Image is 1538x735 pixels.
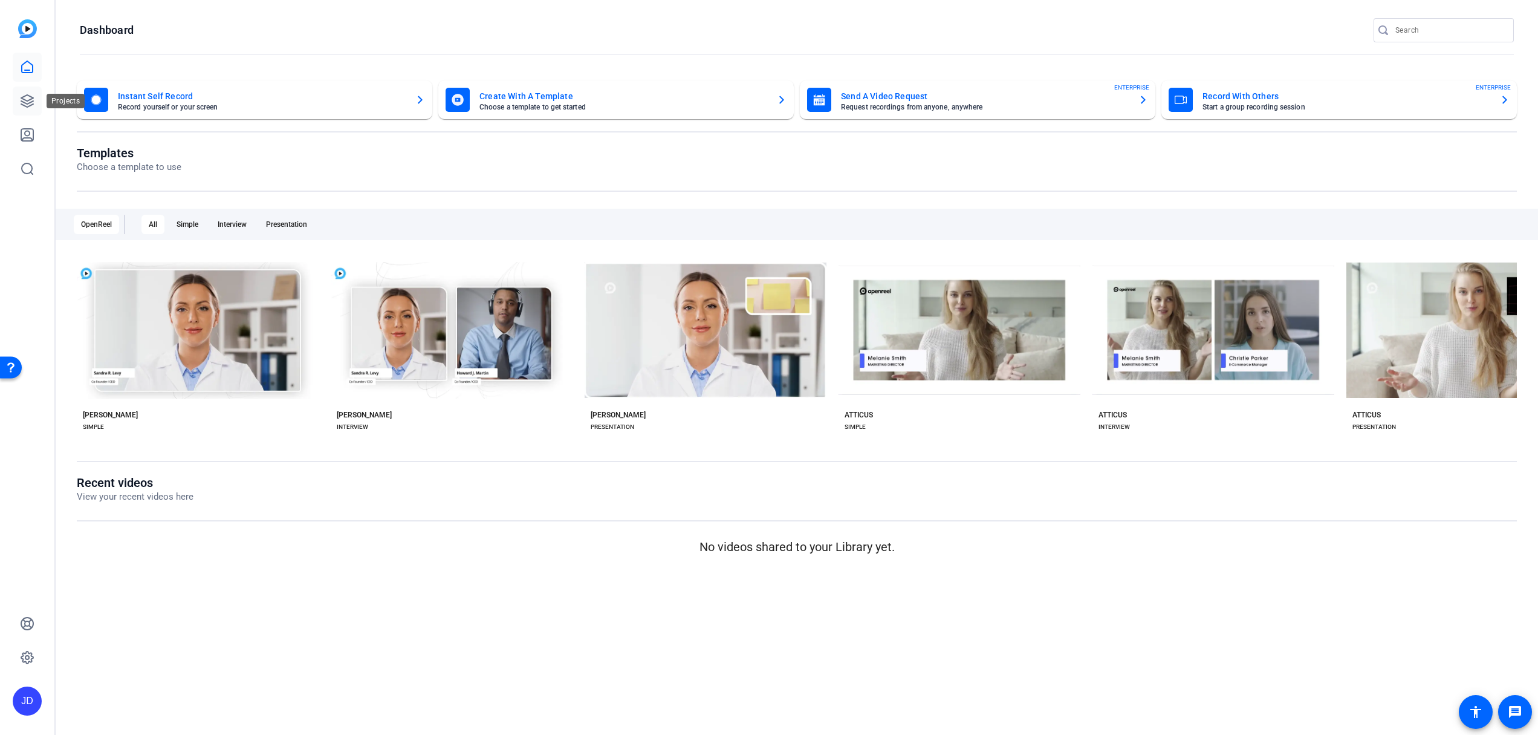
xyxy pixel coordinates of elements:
[1114,83,1149,92] span: ENTERPRISE
[77,538,1517,556] p: No videos shared to your Library yet.
[479,103,767,111] mat-card-subtitle: Choose a template to get started
[77,160,181,174] p: Choose a template to use
[1468,705,1483,719] mat-icon: accessibility
[169,215,206,234] div: Simple
[1202,103,1490,111] mat-card-subtitle: Start a group recording session
[118,103,406,111] mat-card-subtitle: Record yourself or your screen
[83,410,138,420] div: [PERSON_NAME]
[337,410,392,420] div: [PERSON_NAME]
[800,80,1155,119] button: Send A Video RequestRequest recordings from anyone, anywhereENTERPRISE
[13,687,42,716] div: JD
[118,89,406,103] mat-card-title: Instant Self Record
[845,422,866,432] div: SIMPLE
[1395,23,1504,38] input: Search
[1352,422,1396,432] div: PRESENTATION
[77,80,432,119] button: Instant Self RecordRecord yourself or your screen
[47,94,85,108] div: Projects
[479,89,767,103] mat-card-title: Create With A Template
[1352,410,1381,420] div: ATTICUS
[1098,410,1127,420] div: ATTICUS
[1161,80,1517,119] button: Record With OthersStart a group recording sessionENTERPRISE
[1476,83,1511,92] span: ENTERPRISE
[591,422,634,432] div: PRESENTATION
[841,89,1129,103] mat-card-title: Send A Video Request
[591,410,646,420] div: [PERSON_NAME]
[438,80,794,119] button: Create With A TemplateChoose a template to get started
[83,422,104,432] div: SIMPLE
[80,23,134,38] h1: Dashboard
[1202,89,1490,103] mat-card-title: Record With Others
[1508,705,1522,719] mat-icon: message
[845,410,873,420] div: ATTICUS
[259,215,314,234] div: Presentation
[141,215,164,234] div: All
[841,103,1129,111] mat-card-subtitle: Request recordings from anyone, anywhere
[210,215,254,234] div: Interview
[77,146,181,160] h1: Templates
[337,422,368,432] div: INTERVIEW
[1098,422,1130,432] div: INTERVIEW
[74,215,119,234] div: OpenReel
[77,475,193,490] h1: Recent videos
[18,19,37,38] img: blue-gradient.svg
[77,490,193,504] p: View your recent videos here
